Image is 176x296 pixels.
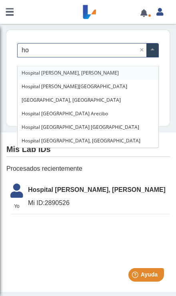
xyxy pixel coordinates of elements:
h4: Mis Lab IDs [6,145,51,154]
span: Clear all [140,45,146,55]
span: Procesados recientemente [6,164,170,174]
span: Hospital [PERSON_NAME], [PERSON_NAME] [22,69,119,76]
span: 2890526 [28,198,170,208]
span: [GEOGRAPHIC_DATA], [GEOGRAPHIC_DATA] [22,97,121,103]
iframe: Help widget launcher [105,265,167,287]
ng-dropdown-panel: Options list [17,66,159,148]
span: Mi ID: [28,199,45,206]
span: Hospital [GEOGRAPHIC_DATA] Arecibo [22,110,108,117]
span: Hospital [GEOGRAPHIC_DATA] [GEOGRAPHIC_DATA] [22,124,139,130]
span: Hospital [PERSON_NAME][GEOGRAPHIC_DATA] [22,83,127,90]
span: Hospital [GEOGRAPHIC_DATA], [GEOGRAPHIC_DATA] [22,137,140,144]
span: Hospital [PERSON_NAME], [PERSON_NAME] [28,185,170,195]
span: Yo [6,203,28,210]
